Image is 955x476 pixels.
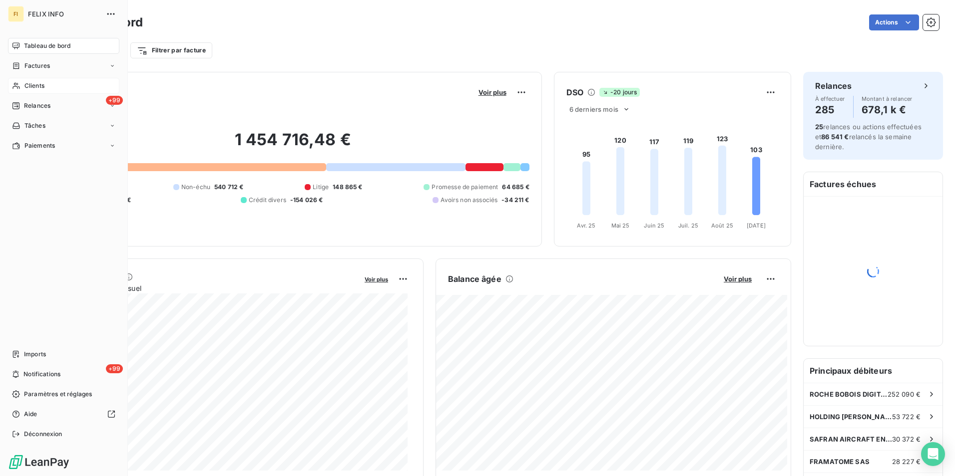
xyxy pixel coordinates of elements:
[577,222,595,229] tspan: Avr. 25
[8,6,24,22] div: FI
[432,183,498,192] span: Promesse de paiement
[28,10,100,18] span: FELIX INFO
[921,442,945,466] div: Open Intercom Messenger
[501,196,529,205] span: -34 211 €
[24,350,46,359] span: Imports
[821,133,849,141] span: 86 541 €
[24,430,62,439] span: Déconnexion
[815,102,845,118] h4: 285
[8,454,70,470] img: Logo LeanPay
[892,413,921,421] span: 53 722 €
[869,14,919,30] button: Actions
[23,370,60,379] span: Notifications
[24,61,50,70] span: Factures
[106,96,123,105] span: +99
[362,274,391,283] button: Voir plus
[862,102,913,118] h4: 678,1 k €
[476,88,509,97] button: Voir plus
[214,183,243,192] span: 540 712 €
[365,276,388,283] span: Voir plus
[599,88,640,97] span: -20 jours
[130,42,212,58] button: Filtrer par facture
[611,222,629,229] tspan: Mai 25
[566,86,583,98] h6: DSO
[249,196,286,205] span: Crédit divers
[810,458,870,466] span: FRAMATOME SAS
[502,183,529,192] span: 64 685 €
[721,274,755,283] button: Voir plus
[8,406,119,422] a: Aide
[724,275,752,283] span: Voir plus
[24,81,44,90] span: Clients
[106,364,123,373] span: +99
[290,196,323,205] span: -154 026 €
[810,390,888,398] span: ROCHE BOBOIS DIGITAL SERVICES
[815,96,845,102] span: À effectuer
[810,435,892,443] span: SAFRAN AIRCRAFT ENGINES
[747,222,766,229] tspan: [DATE]
[644,222,664,229] tspan: Juin 25
[24,390,92,399] span: Paramètres et réglages
[478,88,506,96] span: Voir plus
[810,413,892,421] span: HOLDING [PERSON_NAME]
[678,222,698,229] tspan: Juil. 25
[892,458,921,466] span: 28 227 €
[24,101,50,110] span: Relances
[804,172,943,196] h6: Factures échues
[24,141,55,150] span: Paiements
[181,183,210,192] span: Non-échu
[441,196,497,205] span: Avoirs non associés
[815,123,922,151] span: relances ou actions effectuées et relancés la semaine dernière.
[448,273,501,285] h6: Balance âgée
[24,41,70,50] span: Tableau de bord
[333,183,362,192] span: 148 865 €
[892,435,921,443] span: 30 372 €
[888,390,921,398] span: 252 090 €
[313,183,329,192] span: Litige
[24,410,37,419] span: Aide
[804,359,943,383] h6: Principaux débiteurs
[56,283,358,293] span: Chiffre d'affaires mensuel
[815,123,823,131] span: 25
[862,96,913,102] span: Montant à relancer
[815,80,852,92] h6: Relances
[569,105,618,113] span: 6 derniers mois
[56,130,529,160] h2: 1 454 716,48 €
[24,121,45,130] span: Tâches
[711,222,733,229] tspan: Août 25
